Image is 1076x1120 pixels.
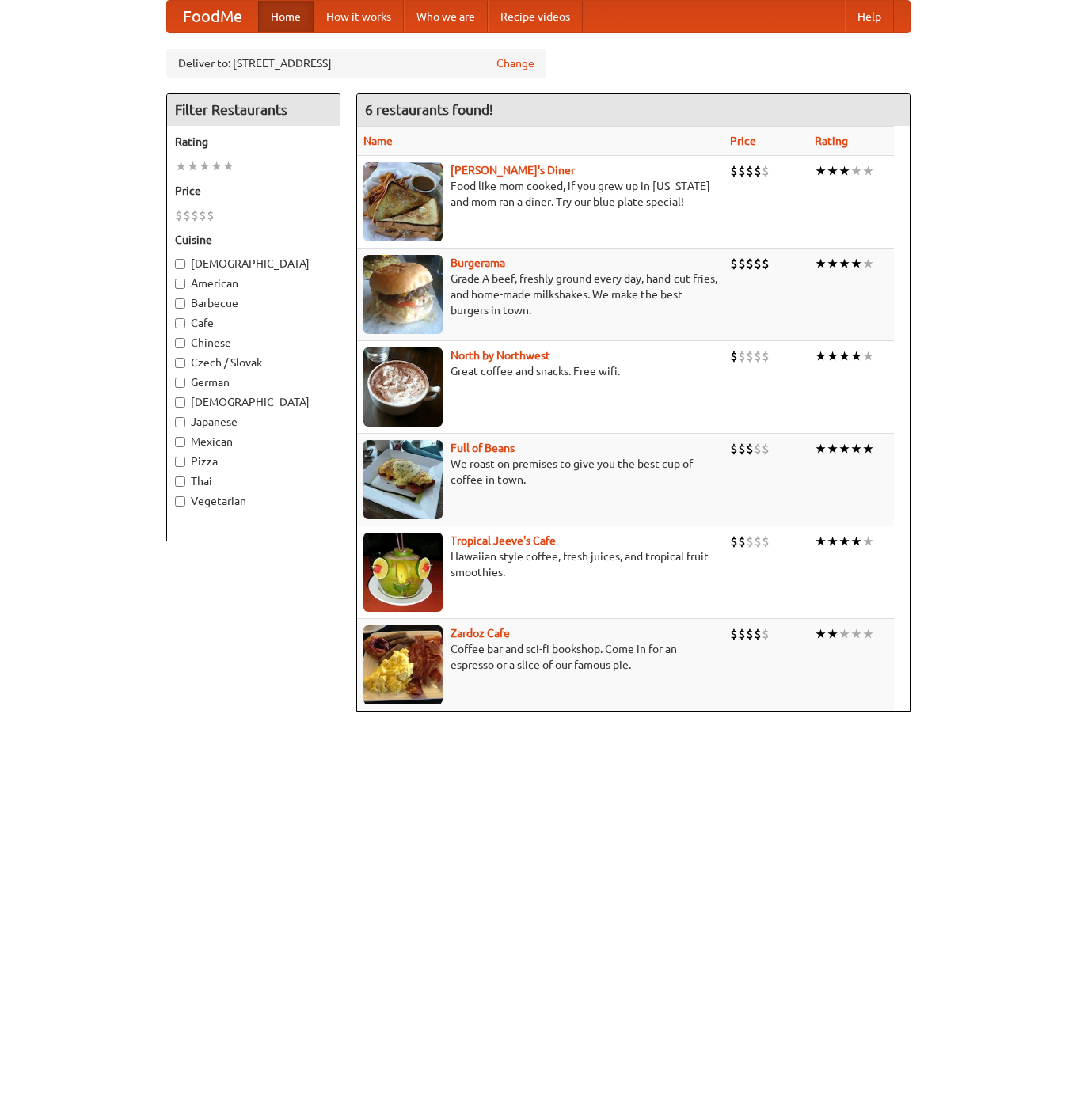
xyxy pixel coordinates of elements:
[451,534,556,547] b: Tropical Jeeve's Cafe
[175,279,185,289] input: American
[363,533,443,612] img: jeeves.jpg
[363,178,717,210] p: Food like mom cooked, if you grew up in [US_STATE] and mom ran a diner. Try our blue plate special!
[496,55,534,71] a: Change
[175,397,185,408] input: [DEMOGRAPHIC_DATA]
[754,533,762,550] li: $
[175,374,332,390] label: German
[175,394,332,410] label: [DEMOGRAPHIC_DATA]
[850,162,862,180] li: ★
[827,533,838,550] li: ★
[738,255,746,272] li: $
[746,347,754,365] li: $
[827,347,838,365] li: ★
[850,533,862,550] li: ★
[175,232,332,248] h5: Cuisine
[838,255,850,272] li: ★
[187,158,199,175] li: ★
[175,437,185,447] input: Mexican
[363,625,443,704] img: zardoz.jpg
[207,207,215,224] li: $
[175,183,332,199] h5: Price
[827,625,838,643] li: ★
[175,338,185,348] input: Chinese
[730,347,738,365] li: $
[838,533,850,550] li: ★
[754,255,762,272] li: $
[838,440,850,457] li: ★
[175,295,332,311] label: Barbecue
[175,275,332,291] label: American
[199,158,211,175] li: ★
[166,49,546,78] div: Deliver to: [STREET_ADDRESS]
[845,1,894,32] a: Help
[167,94,340,126] h4: Filter Restaurants
[175,457,185,467] input: Pizza
[451,164,575,177] a: [PERSON_NAME]'s Diner
[404,1,488,32] a: Who we are
[175,476,185,487] input: Thai
[815,347,827,365] li: ★
[175,259,185,269] input: [DEMOGRAPHIC_DATA]
[746,162,754,180] li: $
[451,627,510,640] a: Zardoz Cafe
[451,442,515,454] a: Full of Beans
[314,1,404,32] a: How it works
[175,256,332,271] label: [DEMOGRAPHIC_DATA]
[175,318,185,328] input: Cafe
[738,440,746,457] li: $
[746,440,754,457] li: $
[827,162,838,180] li: ★
[850,255,862,272] li: ★
[363,255,443,334] img: burgerama.jpg
[183,207,191,224] li: $
[730,162,738,180] li: $
[730,440,738,457] li: $
[175,315,332,331] label: Cafe
[363,347,443,427] img: north.jpg
[754,440,762,457] li: $
[175,355,332,370] label: Czech / Slovak
[363,549,717,580] p: Hawaiian style coffee, fresh juices, and tropical fruit smoothies.
[754,347,762,365] li: $
[762,440,770,457] li: $
[838,162,850,180] li: ★
[850,440,862,457] li: ★
[850,625,862,643] li: ★
[175,378,185,388] input: German
[754,625,762,643] li: $
[175,134,332,150] h5: Rating
[862,625,874,643] li: ★
[730,135,756,147] a: Price
[862,347,874,365] li: ★
[363,271,717,318] p: Grade A beef, freshly ground every day, hand-cut fries, and home-made milkshakes. We make the bes...
[363,135,393,147] a: Name
[762,533,770,550] li: $
[746,625,754,643] li: $
[451,349,550,362] a: North by Northwest
[175,158,187,175] li: ★
[815,625,827,643] li: ★
[175,298,185,309] input: Barbecue
[363,162,443,241] img: sallys.jpg
[838,347,850,365] li: ★
[363,363,717,379] p: Great coffee and snacks. Free wifi.
[175,496,185,507] input: Vegetarian
[738,347,746,365] li: $
[762,162,770,180] li: $
[827,440,838,457] li: ★
[222,158,234,175] li: ★
[167,1,258,32] a: FoodMe
[175,434,332,450] label: Mexican
[730,255,738,272] li: $
[815,533,827,550] li: ★
[746,533,754,550] li: $
[175,417,185,427] input: Japanese
[451,256,505,269] a: Burgerama
[363,456,717,488] p: We roast on premises to give you the best cup of coffee in town.
[738,625,746,643] li: $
